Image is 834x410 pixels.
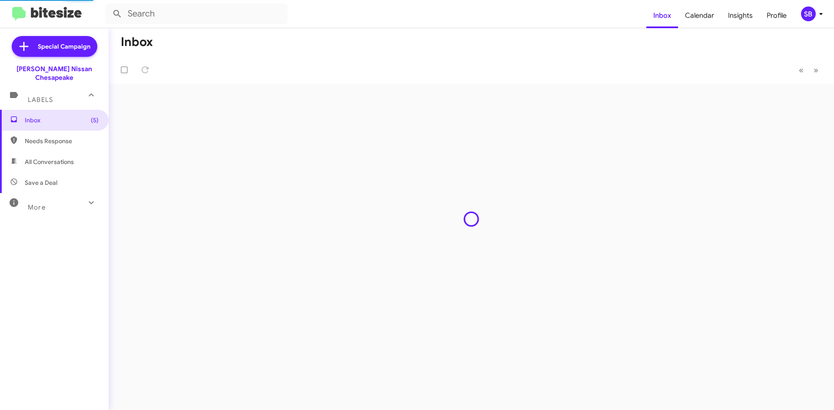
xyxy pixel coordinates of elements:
span: Special Campaign [38,42,90,51]
a: Calendar [678,3,721,28]
span: More [28,203,46,211]
nav: Page navigation example [794,61,824,79]
input: Search [105,3,288,24]
button: Previous [794,61,809,79]
span: « [799,65,804,75]
span: All Conversations [25,157,74,166]
a: Inbox [646,3,678,28]
span: (5) [91,116,99,125]
a: Special Campaign [12,36,97,57]
a: Profile [760,3,794,28]
span: » [814,65,818,75]
button: SB [794,7,824,21]
span: Labels [28,96,53,104]
button: Next [808,61,824,79]
div: SB [801,7,816,21]
a: Insights [721,3,760,28]
span: Needs Response [25,137,99,145]
span: Inbox [25,116,99,125]
h1: Inbox [121,35,153,49]
span: Save a Deal [25,178,57,187]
